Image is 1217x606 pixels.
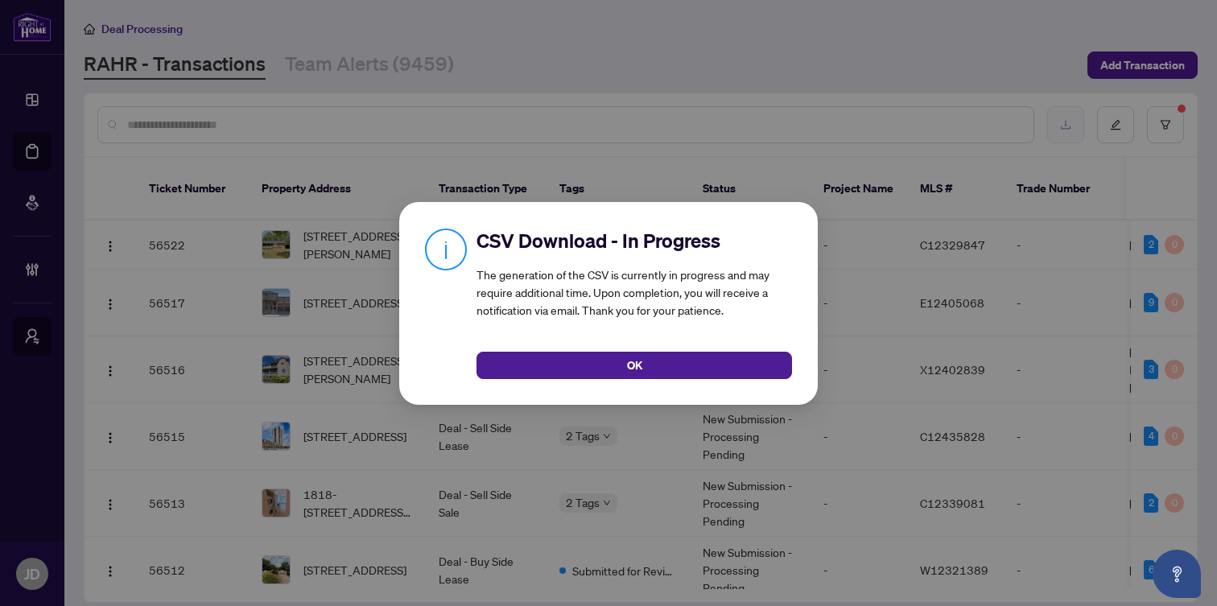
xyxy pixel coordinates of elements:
span: OK [627,352,642,377]
h2: CSV Download - In Progress [476,228,792,254]
div: The generation of the CSV is currently in progress and may require additional time. Upon completi... [476,266,792,319]
button: Open asap [1153,550,1201,598]
img: info icon [425,228,467,270]
button: OK [476,351,792,378]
